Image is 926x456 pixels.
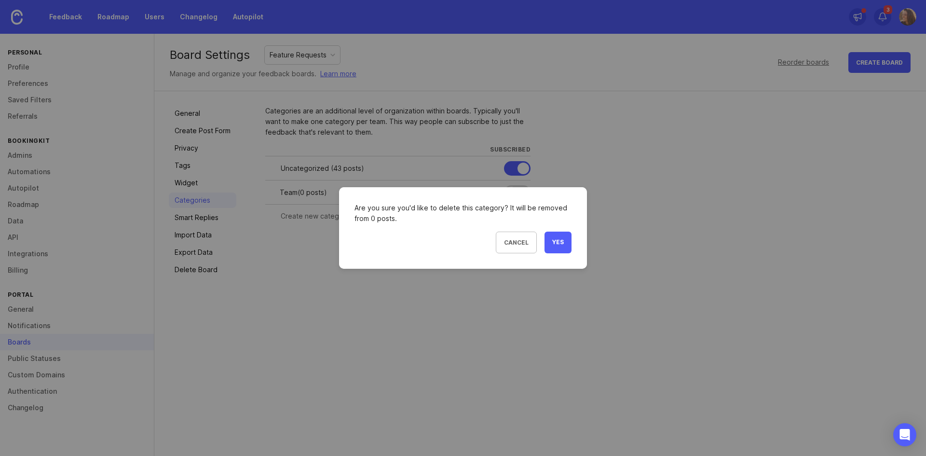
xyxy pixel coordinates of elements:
[545,232,572,253] button: Yes
[552,238,564,247] span: Yes
[504,239,529,246] span: Cancel
[893,423,916,446] div: Open Intercom Messenger
[354,203,572,224] div: Are you sure you'd like to delete this category? It will be removed from 0 posts.
[496,232,537,253] button: Cancel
